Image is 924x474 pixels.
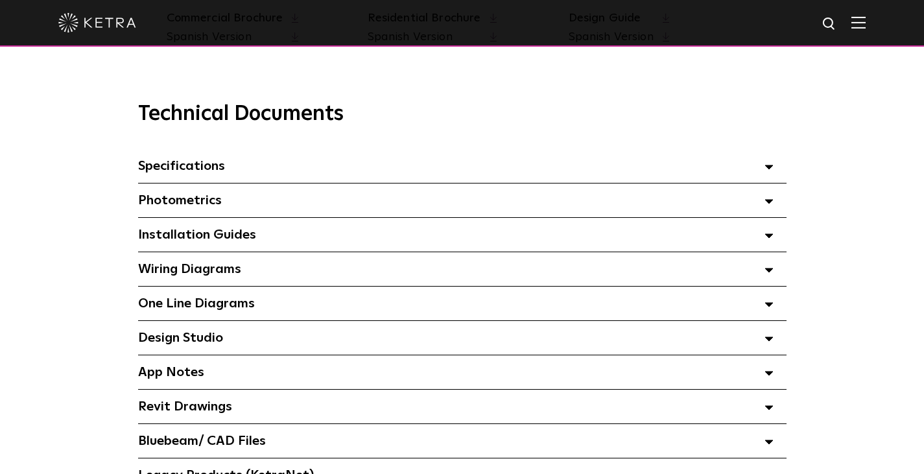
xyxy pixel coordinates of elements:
span: Installation Guides [138,228,256,241]
span: Bluebeam/ CAD Files [138,434,266,447]
img: ketra-logo-2019-white [58,13,136,32]
span: Photometrics [138,194,222,207]
h3: Technical Documents [138,102,787,126]
span: Wiring Diagrams [138,263,241,276]
img: search icon [822,16,838,32]
span: App Notes [138,366,204,379]
span: Specifications [138,160,225,172]
span: One Line Diagrams [138,297,255,310]
span: Revit Drawings [138,400,232,413]
img: Hamburger%20Nav.svg [851,16,866,29]
span: Design Studio [138,331,223,344]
